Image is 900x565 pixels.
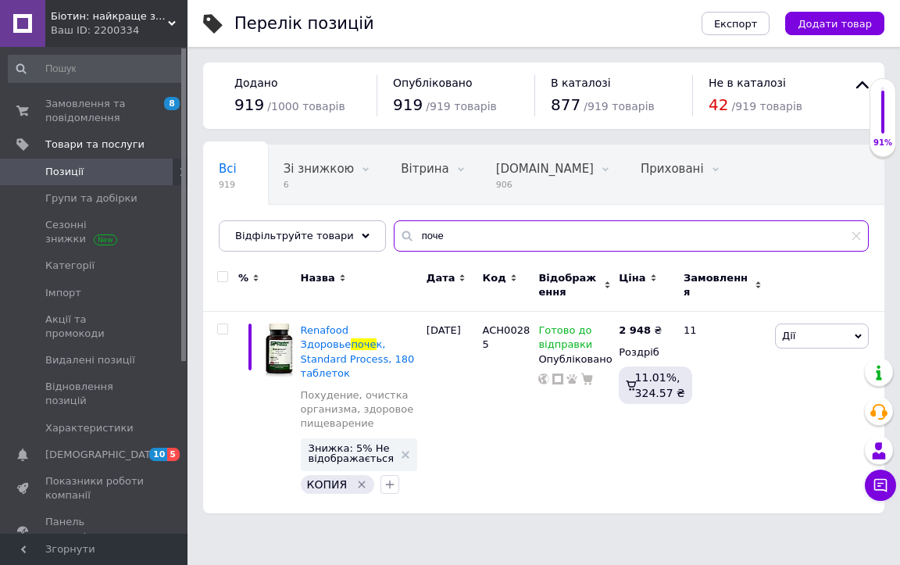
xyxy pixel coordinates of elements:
[266,324,293,377] img: Renafood Здоровье почек, Standard Process, 180 таблеток
[301,324,415,379] a: Renafood Здоровьепочек, Standard Process, 180 таблеток
[238,271,248,285] span: %
[307,478,348,491] span: КОПИЯ
[551,77,611,89] span: В каталозі
[394,220,869,252] input: Пошук по назві позиції, артикулу і пошуковим запитам
[309,443,394,463] span: Знижка: 5% Не відображається
[483,271,506,285] span: Код
[234,77,277,89] span: Додано
[235,230,354,241] span: Відфільтруйте товари
[732,100,802,113] span: / 919 товарів
[551,95,580,114] span: 877
[641,162,704,176] span: Приховані
[538,324,592,355] span: Готово до відправки
[702,12,770,35] button: Експорт
[714,18,758,30] span: Експорт
[284,162,354,176] span: Зі знижкою
[45,259,95,273] span: Категорії
[45,165,84,179] span: Позиції
[427,271,455,285] span: Дата
[284,179,354,191] span: 6
[393,77,473,89] span: Опубліковано
[219,162,237,176] span: Всі
[45,380,145,408] span: Відновлення позицій
[538,352,611,367] div: Опубліковано
[619,324,651,336] b: 2 948
[149,448,167,461] span: 10
[45,218,145,246] span: Сезонні знижки
[45,191,137,206] span: Групи та добірки
[45,515,145,543] span: Панель управління
[426,100,496,113] span: / 919 товарів
[865,470,896,501] button: Чат з покупцем
[301,271,335,285] span: Назва
[301,388,419,431] a: Похудение, очистка организма, здоровое пищеварение
[870,138,895,148] div: 91%
[167,448,180,461] span: 5
[635,371,685,399] span: 11.01%, 324.57 ₴
[219,179,237,191] span: 919
[798,18,872,30] span: Додати товар
[45,421,134,435] span: Характеристики
[301,324,352,350] span: Renafood Здоровье
[51,23,187,38] div: Ваш ID: 2200334
[45,97,145,125] span: Замовлення та повідомлення
[45,286,81,300] span: Імпорт
[619,345,670,359] div: Роздріб
[496,162,594,176] span: [DOMAIN_NAME]
[496,179,594,191] span: 906
[45,138,145,152] span: Товари та послуги
[483,324,530,350] span: ACH00285
[709,77,786,89] span: Не в каталозі
[674,312,771,513] div: 11
[351,338,376,350] span: поче
[782,330,795,342] span: Дії
[423,312,479,513] div: [DATE]
[393,95,423,114] span: 919
[619,271,645,285] span: Ціна
[51,9,168,23] span: Біотин: найкраще зі США в наявності та на замовлення
[301,338,415,378] span: к, Standard Process, 180 таблеток
[684,271,751,299] span: Замовлення
[619,324,662,338] div: ₴
[584,100,654,113] span: / 919 товарів
[219,221,300,235] span: Опубліковані
[355,478,368,491] svg: Видалити мітку
[234,16,374,32] div: Перелік позицій
[234,95,264,114] span: 919
[45,448,161,462] span: [DEMOGRAPHIC_DATA]
[45,353,135,367] span: Видалені позиції
[267,100,345,113] span: / 1000 товарів
[45,474,145,502] span: Показники роботи компанії
[785,12,884,35] button: Додати товар
[164,97,180,110] span: 8
[8,55,184,83] input: Пошук
[538,271,600,299] span: Відображення
[45,313,145,341] span: Акції та промокоди
[401,162,448,176] span: Вітрина
[709,95,728,114] span: 42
